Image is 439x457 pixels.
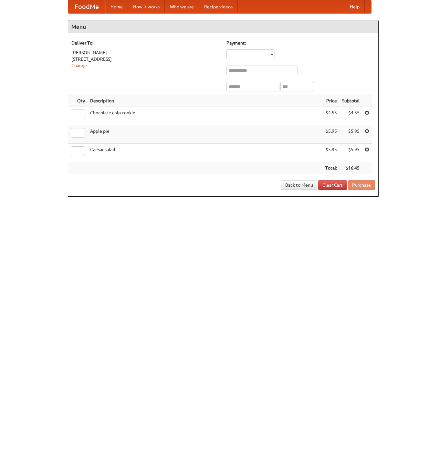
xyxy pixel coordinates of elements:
[105,0,128,13] a: Home
[128,0,165,13] a: How it works
[323,162,340,174] th: Total:
[165,0,199,13] a: Who we are
[68,0,105,13] a: FoodMe
[318,180,347,190] a: Clear Cart
[340,125,362,144] td: $5.95
[71,63,87,68] a: Change
[348,180,375,190] button: Purchase
[345,0,365,13] a: Help
[88,107,323,125] td: Chocolate chip cookie
[323,144,340,162] td: $5.95
[281,180,317,190] a: Back to Menu
[68,95,88,107] th: Qty
[226,40,375,46] h5: Payment:
[88,144,323,162] td: Caesar salad
[323,95,340,107] th: Price
[323,107,340,125] td: $4.55
[199,0,238,13] a: Recipe videos
[323,125,340,144] td: $5.95
[340,95,362,107] th: Subtotal
[340,144,362,162] td: $5.95
[340,107,362,125] td: $4.55
[340,162,362,174] th: $16.45
[88,125,323,144] td: Apple pie
[68,20,378,33] h4: Menu
[71,56,220,62] div: [STREET_ADDRESS]
[71,49,220,56] div: [PERSON_NAME]
[71,40,220,46] h5: Deliver To:
[88,95,323,107] th: Description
